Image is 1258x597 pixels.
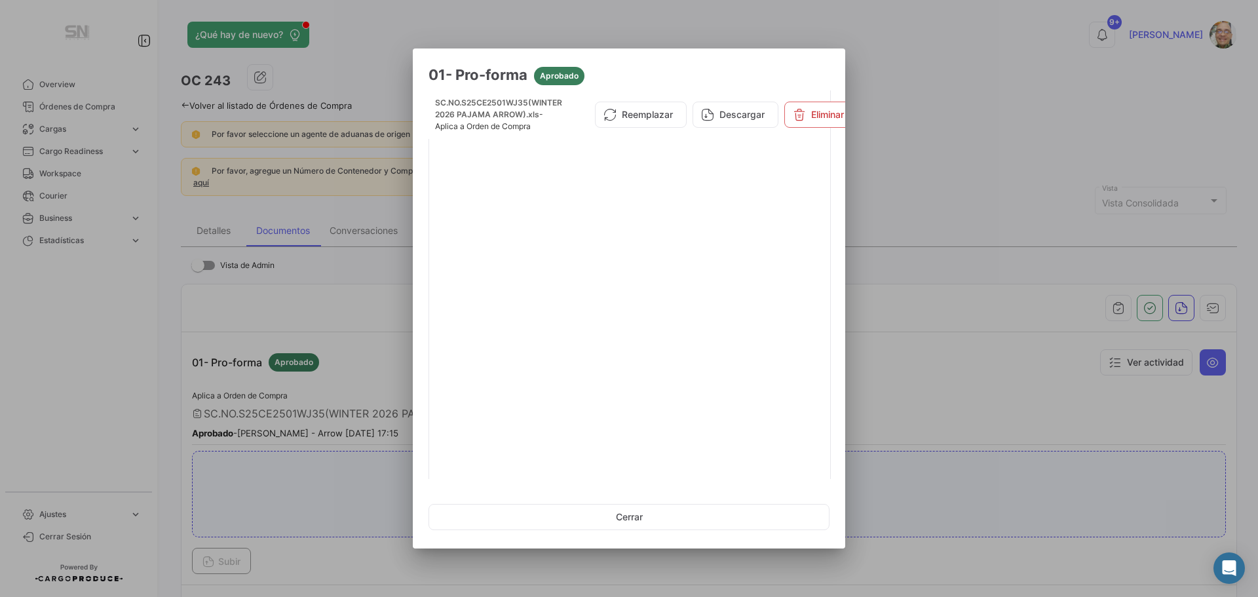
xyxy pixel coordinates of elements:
span: Aprobado [540,70,579,82]
button: Reemplazar [595,102,687,128]
button: Eliminar [784,102,852,128]
div: Abrir Intercom Messenger [1213,552,1245,584]
button: Cerrar [429,504,829,530]
h3: 01- Pro-forma [429,64,829,85]
span: SC.NO.S25CE2501WJ35(WINTER 2026 PAJAMA ARROW).xls [435,98,562,119]
button: Descargar [693,102,778,128]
